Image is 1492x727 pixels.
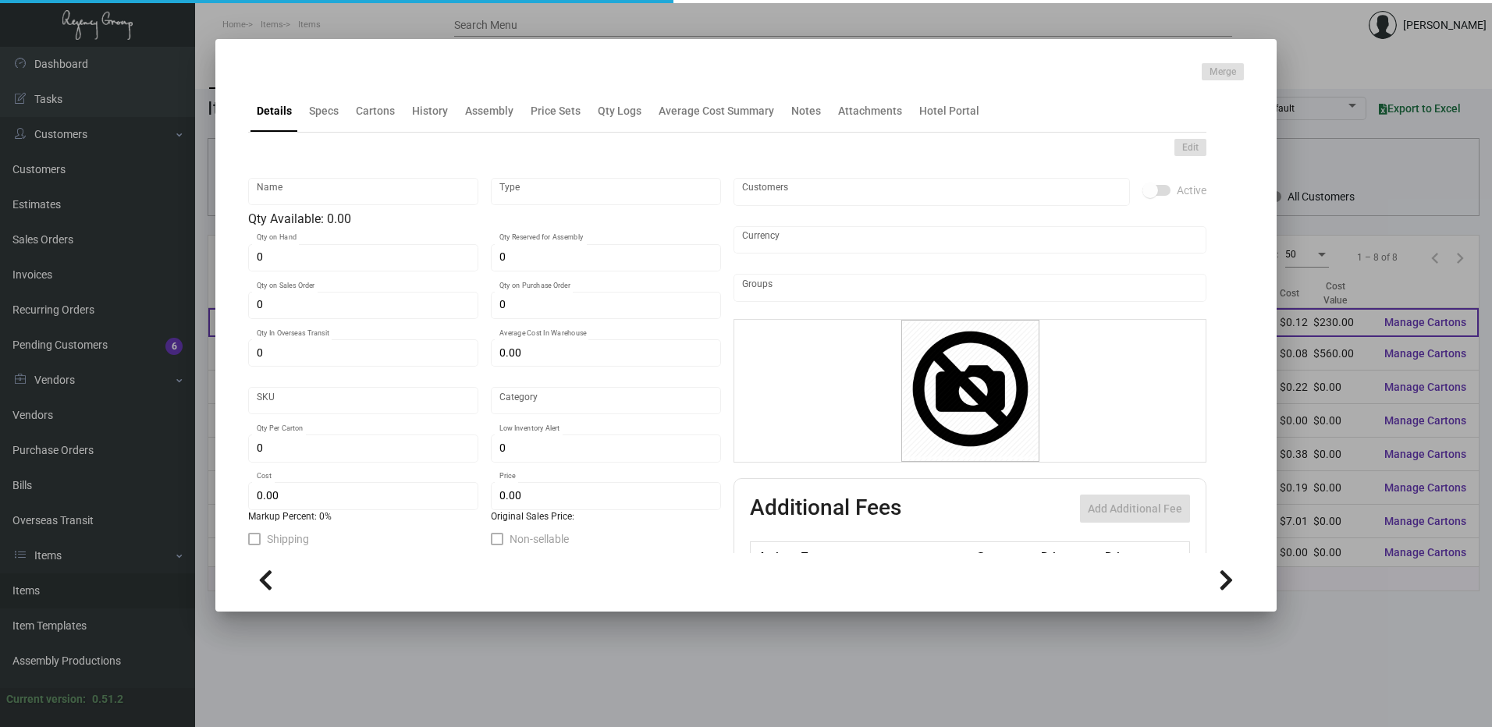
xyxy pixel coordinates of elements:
span: Merge [1210,66,1236,79]
input: Add new.. [742,282,1199,294]
button: Add Additional Fee [1080,495,1190,523]
div: Qty Logs [598,103,641,119]
div: Specs [309,103,339,119]
div: Assembly [465,103,513,119]
th: Active [751,542,798,569]
span: Active [1177,181,1206,200]
th: Cost [972,542,1036,569]
span: Shipping [267,530,309,548]
th: Type [798,542,972,569]
th: Price [1037,542,1101,569]
th: Price type [1101,542,1171,569]
div: Current version: [6,691,86,707]
h2: Additional Fees [750,495,901,523]
input: Add new.. [742,186,1122,198]
div: Average Cost Summary [659,103,774,119]
div: Cartons [356,103,395,119]
div: 0.51.2 [92,691,123,707]
div: Details [257,103,292,119]
span: Non-sellable [510,530,569,548]
div: History [412,103,448,119]
button: Merge [1202,63,1244,80]
button: Edit [1174,139,1206,156]
span: Add Additional Fee [1088,502,1182,515]
div: Price Sets [531,103,581,119]
span: Edit [1182,141,1199,154]
div: Notes [791,103,821,119]
div: Hotel Portal [919,103,979,119]
div: Qty Available: 0.00 [248,210,721,229]
div: Attachments [838,103,902,119]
